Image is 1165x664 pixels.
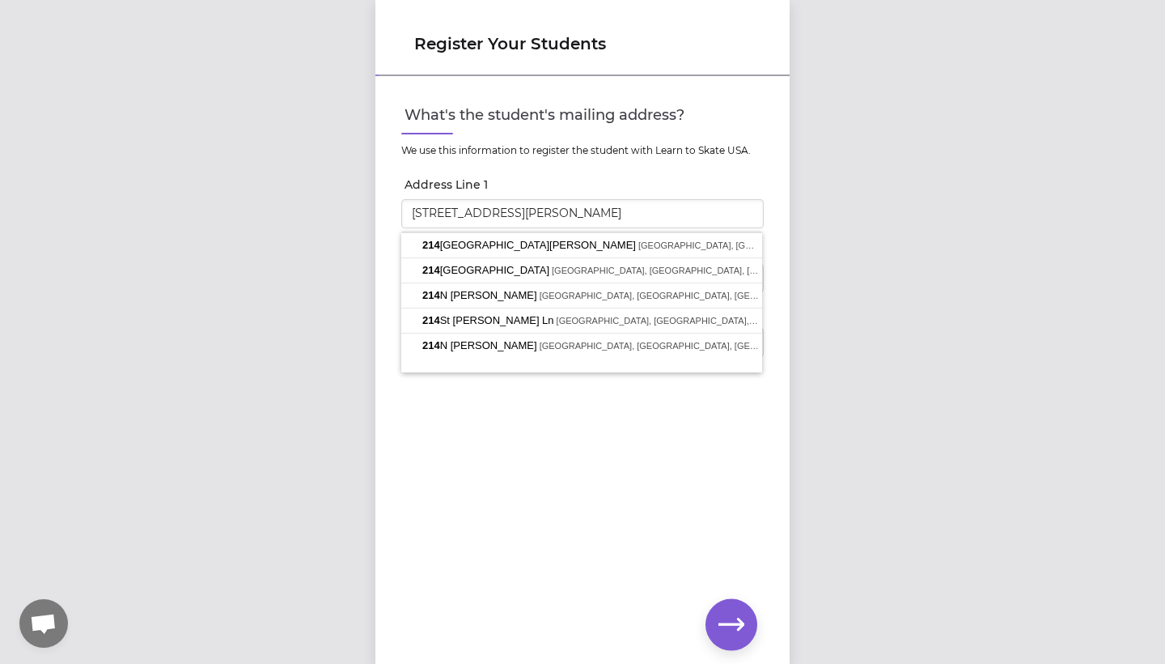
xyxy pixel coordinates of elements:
label: Address Line 1 [405,177,764,193]
span: [GEOGRAPHIC_DATA], [GEOGRAPHIC_DATA], [GEOGRAPHIC_DATA] [540,291,828,300]
span: 214 [422,264,440,276]
span: 214 [422,339,440,351]
span: [GEOGRAPHIC_DATA][PERSON_NAME] [422,239,638,251]
span: St [PERSON_NAME] Ln [422,314,557,326]
span: [GEOGRAPHIC_DATA], [GEOGRAPHIC_DATA], [GEOGRAPHIC_DATA] [540,341,828,351]
input: Start typing your address... [401,199,764,228]
p: We use this information to register the student with Learn to Skate USA. [401,144,764,157]
h1: Register Your Students [414,32,751,55]
span: [GEOGRAPHIC_DATA], [GEOGRAPHIC_DATA], [GEOGRAPHIC_DATA] [557,316,845,326]
span: 214 [422,289,440,301]
span: N [PERSON_NAME] [422,339,540,351]
span: 214 [422,239,440,251]
span: [GEOGRAPHIC_DATA], [GEOGRAPHIC_DATA], [GEOGRAPHIC_DATA] [638,240,926,250]
span: [GEOGRAPHIC_DATA], [GEOGRAPHIC_DATA], [GEOGRAPHIC_DATA] [552,266,840,275]
span: 214 [422,314,440,326]
div: Open chat [19,599,68,648]
label: What's the student's mailing address? [405,104,764,126]
span: [GEOGRAPHIC_DATA] [422,264,552,276]
span: N [PERSON_NAME] [422,289,540,301]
